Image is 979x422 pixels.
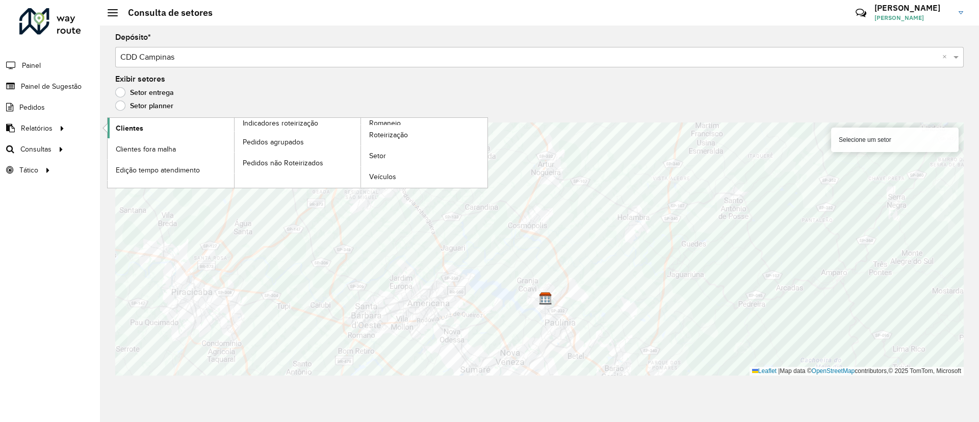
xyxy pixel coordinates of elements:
[22,60,41,71] span: Painel
[243,158,323,168] span: Pedidos não Roteirizados
[115,73,165,85] label: Exibir setores
[243,137,304,147] span: Pedidos agrupados
[108,160,234,180] a: Edição tempo atendimento
[19,165,38,176] span: Tático
[750,367,964,376] div: Map data © contributors,© 2025 TomTom, Microsoft
[243,118,318,129] span: Indicadores roteirização
[752,367,777,375] a: Leaflet
[235,153,361,173] a: Pedidos não Roteirizados
[874,3,951,13] h3: [PERSON_NAME]
[108,118,361,188] a: Indicadores roteirização
[115,31,151,43] label: Depósito
[812,367,855,375] a: OpenStreetMap
[115,101,173,111] label: Setor planner
[361,167,487,187] a: Veículos
[235,118,488,188] a: Romaneio
[778,367,780,375] span: |
[369,151,386,161] span: Setor
[116,123,143,134] span: Clientes
[874,13,951,22] span: [PERSON_NAME]
[369,118,401,129] span: Romaneio
[361,146,487,166] a: Setor
[118,7,213,18] h2: Consulta de setores
[850,2,872,24] a: Contato Rápido
[116,165,200,176] span: Edição tempo atendimento
[369,130,408,140] span: Roteirização
[108,139,234,159] a: Clientes fora malha
[115,87,174,97] label: Setor entrega
[942,51,951,63] span: Clear all
[21,81,82,92] span: Painel de Sugestão
[235,132,361,152] a: Pedidos agrupados
[361,125,487,145] a: Roteirização
[21,123,53,134] span: Relatórios
[831,128,959,152] div: Selecione um setor
[116,144,176,155] span: Clientes fora malha
[20,144,51,155] span: Consultas
[19,102,45,113] span: Pedidos
[108,118,234,138] a: Clientes
[369,171,396,182] span: Veículos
